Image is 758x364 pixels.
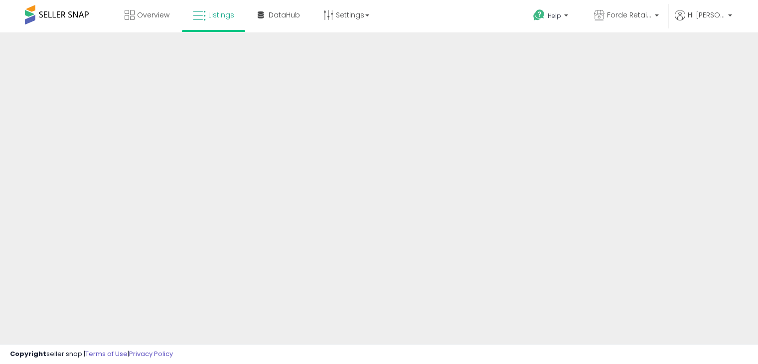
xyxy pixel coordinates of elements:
span: DataHub [269,10,300,20]
a: Help [525,1,578,32]
a: Terms of Use [85,349,128,359]
strong: Copyright [10,349,46,359]
span: Overview [137,10,169,20]
span: Forde Retail - DE [607,10,652,20]
span: Help [548,11,561,20]
span: Hi [PERSON_NAME] [688,10,725,20]
div: seller snap | | [10,350,173,359]
a: Hi [PERSON_NAME] [675,10,732,32]
span: Listings [208,10,234,20]
i: Get Help [533,9,545,21]
a: Privacy Policy [129,349,173,359]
